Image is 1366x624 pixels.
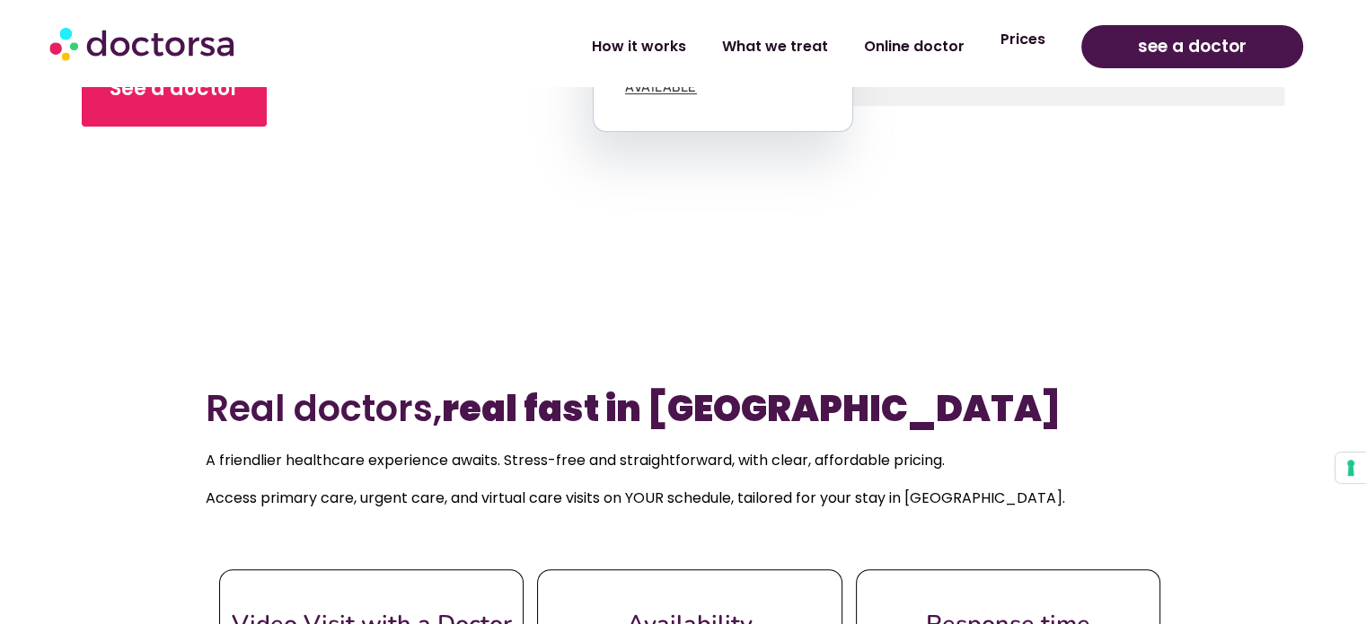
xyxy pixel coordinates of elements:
[574,26,704,67] a: How it works
[983,19,1063,60] a: Prices
[625,80,697,94] a: AVAILABLE
[206,387,1160,430] h2: Real doctors,
[82,51,267,127] a: See a doctor
[360,26,1063,67] nav: Menu
[206,488,1065,508] span: Access primary care, urgent care, and virtual care visits on YOUR schedule, tailored for your sta...
[1138,32,1247,61] span: see a doctor
[206,450,945,470] span: A friendlier healthcare experience awaits. Stress-free and straightforward, with clear, affordabl...
[216,299,1150,324] iframe: Customer reviews powered by Trustpilot
[704,26,846,67] a: What we treat
[625,80,697,93] span: AVAILABLE
[1081,25,1303,68] a: see a doctor
[110,75,239,103] span: See a doctor
[846,26,983,67] a: Online doctor
[442,383,1061,434] b: real fast in [GEOGRAPHIC_DATA]
[1335,453,1366,483] button: Your consent preferences for tracking technologies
